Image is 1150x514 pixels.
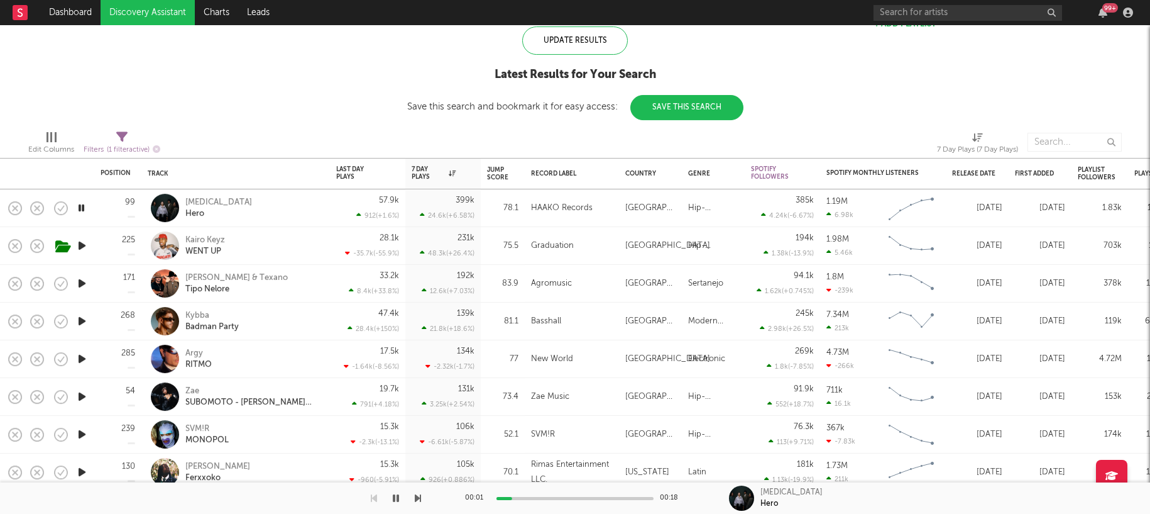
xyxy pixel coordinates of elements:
[883,381,939,413] svg: Chart title
[531,238,574,254] div: Graduation
[761,211,814,220] div: 4.24k ( -6.67 % )
[660,491,685,506] div: 00:18
[185,321,239,333] div: Badman Party
[456,196,474,204] div: 399k
[122,236,135,244] div: 225
[767,362,814,371] div: 1.8k ( -7.85 % )
[625,352,710,367] div: [GEOGRAPHIC_DATA]
[1078,276,1122,291] div: 378k
[625,465,669,480] div: [US_STATE]
[487,389,518,405] div: 73.4
[349,287,399,295] div: 8.4k ( +33.8 % )
[378,310,399,318] div: 47.4k
[796,310,814,318] div: 245k
[84,126,160,163] div: Filters(1 filter active)
[185,461,250,484] a: [PERSON_NAME]Ferxxoko
[420,211,474,220] div: 24.6k ( +6.58 % )
[826,286,853,294] div: -239k
[345,249,399,257] div: -35.7k ( -55.9 % )
[883,268,939,299] svg: Chart title
[349,476,399,484] div: -960 ( -5.91 % )
[688,238,738,254] div: Hip-Hop/Rap
[185,197,252,208] div: [MEDICAL_DATA]
[688,352,725,367] div: Electronic
[487,465,518,480] div: 70.1
[826,399,851,408] div: 16.1k
[625,389,676,405] div: [GEOGRAPHIC_DATA]
[1078,427,1122,442] div: 174k
[487,166,508,181] div: Jump Score
[125,198,135,206] div: 99
[1078,314,1122,329] div: 119k
[344,362,399,371] div: -1.64k ( -8.56 % )
[185,359,212,371] div: RITMO
[185,284,288,295] div: Tipo Nelore
[826,349,849,357] div: 4.73M
[122,462,135,471] div: 130
[28,142,74,157] div: Edit Columns
[422,287,474,295] div: 12.6k ( +7.03 % )
[826,198,848,206] div: 1.19M
[1015,465,1065,480] div: [DATE]
[456,423,474,431] div: 106k
[1015,314,1065,329] div: [DATE]
[487,276,518,291] div: 83.9
[380,347,399,355] div: 17.5k
[1027,133,1122,152] input: Search...
[1078,465,1122,480] div: 1.47M
[185,208,252,220] div: Hero
[630,95,743,120] button: Save This Search
[952,465,1002,480] div: [DATE]
[873,5,1062,21] input: Search for artists
[458,385,474,393] div: 131k
[380,234,399,242] div: 28.1k
[185,272,288,284] div: [PERSON_NAME] & Texano
[121,311,135,320] div: 268
[826,424,845,432] div: 367k
[883,193,939,224] svg: Chart title
[952,201,1002,216] div: [DATE]
[185,423,229,435] div: SVM!R
[625,427,676,442] div: [GEOGRAPHIC_DATA]
[1102,3,1118,13] div: 99 +
[531,170,606,177] div: Record Label
[531,389,569,405] div: Zae Music
[185,310,239,333] a: KybbaBadman Party
[826,311,849,319] div: 7.34M
[107,147,150,154] span: ( 1 filter active)
[185,435,229,446] div: MONOPOL
[531,457,613,488] div: Rimas Entertainment LLC.
[1015,238,1065,254] div: [DATE]
[764,249,814,257] div: 1.38k ( -13.9 % )
[457,272,474,280] div: 192k
[937,142,1018,157] div: 7 Day Plays (7 Day Plays)
[826,235,849,243] div: 1.98M
[625,170,669,177] div: Country
[1078,201,1122,216] div: 1.83k
[351,438,399,446] div: -2.3k ( -13.1 % )
[767,400,814,408] div: 552 ( +18.7 % )
[796,234,814,242] div: 194k
[826,211,853,219] div: 6.98k
[1078,389,1122,405] div: 153k
[625,238,710,254] div: [GEOGRAPHIC_DATA]
[422,325,474,333] div: 21.8k ( +18.6 % )
[883,306,939,337] svg: Chart title
[826,462,848,470] div: 1.73M
[522,26,628,55] div: Update Results
[148,170,317,177] div: Track
[688,170,732,177] div: Genre
[185,235,225,246] div: Kairo Keyz
[1015,276,1065,291] div: [DATE]
[185,197,252,220] a: [MEDICAL_DATA]Hero
[185,235,225,257] a: Kairo KeyzWENT UP
[465,491,490,506] div: 00:01
[795,347,814,355] div: 269k
[1015,427,1065,442] div: [DATE]
[457,310,474,318] div: 139k
[952,276,1002,291] div: [DATE]
[826,475,848,483] div: 211k
[412,165,456,181] div: 7 Day Plays
[457,461,474,469] div: 105k
[826,273,844,281] div: 1.8M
